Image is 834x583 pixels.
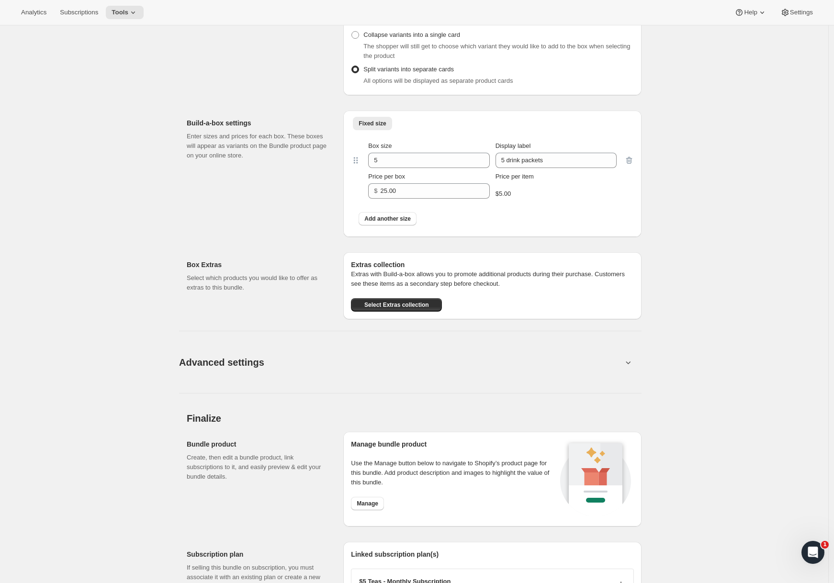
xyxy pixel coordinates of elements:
span: Select Extras collection [364,301,429,309]
div: $5.00 [496,189,617,199]
button: Manage [351,497,384,510]
input: 10.00 [381,183,475,199]
span: Tools [112,9,128,16]
span: 1 [821,541,829,549]
p: Select which products you would like to offer as extras to this bundle. [187,273,328,292]
h2: Box Extras [187,260,328,269]
span: Settings [790,9,813,16]
span: The shopper will still get to choose which variant they would like to add to the box when selecti... [363,43,630,59]
p: Create, then edit a bundle product, link subscriptions to it, and easily preview & edit your bund... [187,453,328,482]
iframe: Intercom live chat [801,541,824,564]
button: Select Extras collection [351,298,442,312]
button: Subscriptions [54,6,104,19]
div: Price per item [496,172,617,181]
button: Analytics [15,6,52,19]
input: Box size [368,153,475,168]
input: Display label [496,153,617,168]
button: Add another size [359,212,417,225]
h6: Extras collection [351,260,634,269]
span: Manage [357,500,378,507]
span: Fixed size [359,120,386,127]
p: Use the Manage button below to navigate to Shopify’s product page for this bundle. Add product de... [351,459,557,487]
h2: Bundle product [187,439,328,449]
span: Split variants into separate cards [363,66,454,73]
h2: Finalize [187,413,642,424]
p: Enter sizes and prices for each box. These boxes will appear as variants on the Bundle product pa... [187,132,328,160]
h2: Build-a-box settings [187,118,328,128]
button: Advanced settings [173,344,628,381]
span: Analytics [21,9,46,16]
button: Settings [775,6,819,19]
p: Extras with Build-a-box allows you to promote additional products during their purchase. Customer... [351,269,634,289]
button: Help [729,6,772,19]
span: Advanced settings [179,355,264,370]
h2: Linked subscription plan(s) [351,549,634,559]
h2: Manage bundle product [351,439,557,449]
span: $ [374,187,377,194]
span: Price per box [368,173,405,180]
span: Help [744,9,757,16]
h2: Subscription plan [187,549,328,559]
button: Tools [106,6,144,19]
span: Add another size [364,215,411,223]
span: Display label [496,142,531,149]
span: Collapse variants into a single card [363,31,460,38]
span: Subscriptions [60,9,98,16]
span: Box size [368,142,392,149]
span: All options will be displayed as separate product cards [363,77,513,84]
